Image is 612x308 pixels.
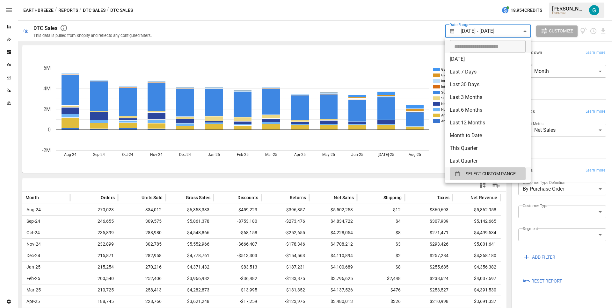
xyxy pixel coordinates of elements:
li: This Quarter [445,142,531,155]
li: Last 6 Months [445,104,531,116]
li: [DATE] [445,53,531,66]
li: Month to Date [445,129,531,142]
button: SELECT CUSTOM RANGE [450,167,526,180]
li: Last 30 Days [445,78,531,91]
li: Last Quarter [445,155,531,167]
span: SELECT CUSTOM RANGE [466,170,516,178]
li: Last 3 Months [445,91,531,104]
li: Last 12 Months [445,116,531,129]
li: Last 7 Days [445,66,531,78]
